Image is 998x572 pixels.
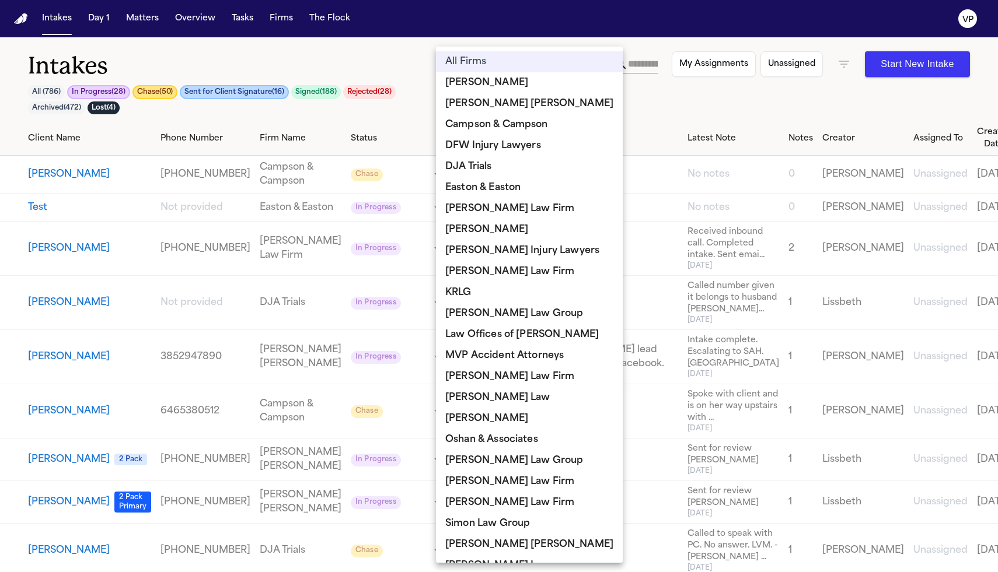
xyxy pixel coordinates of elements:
li: [PERSON_NAME] Law Firm [436,366,623,387]
li: DFW Injury Lawyers [436,135,623,156]
li: [PERSON_NAME] [436,408,623,429]
li: [PERSON_NAME] [436,219,623,240]
li: Oshan & Associates [436,429,623,450]
li: [PERSON_NAME] Law Firm [436,471,623,492]
li: [PERSON_NAME] Law Group [436,303,623,324]
li: KRLG [436,282,623,303]
li: [PERSON_NAME] [PERSON_NAME] [436,534,623,555]
li: [PERSON_NAME] Law Firm [436,492,623,513]
li: Easton & Easton [436,177,623,198]
li: [PERSON_NAME] Law Firm [436,198,623,219]
li: DJA Trials [436,156,623,177]
li: [PERSON_NAME] Injury Lawyers [436,240,623,261]
li: [PERSON_NAME] Law Firm [436,261,623,282]
li: [PERSON_NAME] Law [436,387,623,408]
li: MVP Accident Attorneys [436,345,623,366]
li: [PERSON_NAME] [PERSON_NAME] [436,93,623,114]
li: Simon Law Group [436,513,623,534]
li: [PERSON_NAME] [436,72,623,93]
li: [PERSON_NAME] Law Group [436,450,623,471]
li: Campson & Campson [436,114,623,135]
span: All Firms [445,55,486,69]
li: Law Offices of [PERSON_NAME] [436,324,623,345]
